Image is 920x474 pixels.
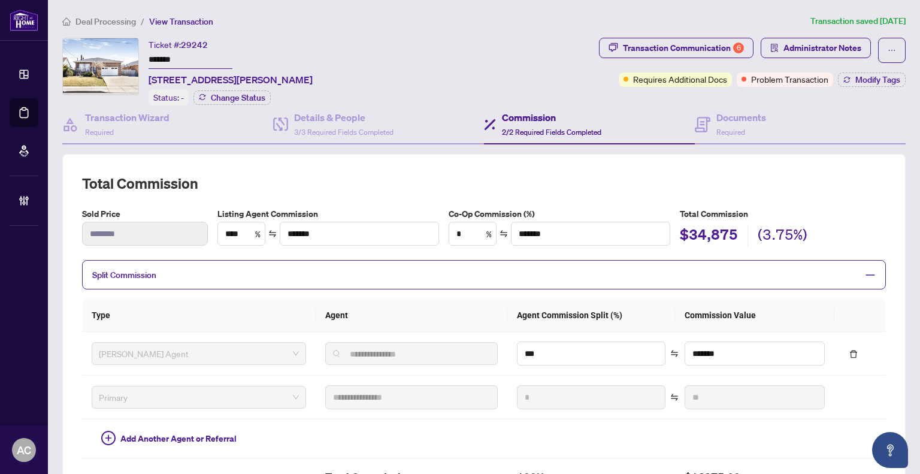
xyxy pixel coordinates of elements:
[294,128,394,137] span: 3/3 Required Fields Completed
[761,38,871,58] button: Administrator Notes
[294,110,394,125] h4: Details & People
[675,299,834,332] th: Commission Value
[75,16,136,27] span: Deal Processing
[855,76,900,84] span: Modify Tags
[838,73,906,87] button: Modify Tags
[716,110,766,125] h4: Documents
[333,350,340,357] img: search_icon
[82,174,886,193] h2: Total Commission
[149,16,213,27] span: View Transaction
[810,14,906,28] article: Transaction saved [DATE]
[181,40,208,50] span: 29242
[872,432,908,468] button: Open asap
[268,230,277,238] span: swap
[149,38,208,52] div: Ticket #:
[99,345,299,363] span: RAHR Agent
[120,432,237,445] span: Add Another Agent or Referral
[500,230,508,238] span: swap
[849,350,858,358] span: delete
[670,393,679,401] span: swap
[502,110,601,125] h4: Commission
[82,260,886,289] div: Split Commission
[62,17,71,26] span: home
[149,73,313,87] span: [STREET_ADDRESS][PERSON_NAME]
[82,207,208,221] label: Sold Price
[670,349,679,358] span: swap
[63,38,138,95] img: IMG-40710000_1.jpg
[149,89,189,105] div: Status:
[211,93,265,102] span: Change Status
[92,429,246,448] button: Add Another Agent or Referral
[623,38,744,58] div: Transaction Communication
[85,110,170,125] h4: Transaction Wizard
[633,73,727,86] span: Requires Additional Docs
[888,46,896,55] span: ellipsis
[716,128,745,137] span: Required
[85,128,114,137] span: Required
[17,442,31,458] span: AC
[758,225,807,247] h2: (3.75%)
[502,128,601,137] span: 2/2 Required Fields Completed
[92,270,156,280] span: Split Commission
[10,9,38,31] img: logo
[733,43,744,53] div: 6
[751,73,828,86] span: Problem Transaction
[783,38,861,58] span: Administrator Notes
[181,92,184,103] span: -
[101,431,116,445] span: plus-circle
[99,388,299,406] span: Primary
[141,14,144,28] li: /
[316,299,507,332] th: Agent
[680,225,738,247] h2: $34,875
[599,38,753,58] button: Transaction Communication6
[193,90,271,105] button: Change Status
[770,44,779,52] span: solution
[865,270,876,280] span: minus
[680,207,886,221] h5: Total Commission
[82,299,316,332] th: Type
[449,207,670,221] label: Co-Op Commission (%)
[507,299,675,332] th: Agent Commission Split (%)
[217,207,439,221] label: Listing Agent Commission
